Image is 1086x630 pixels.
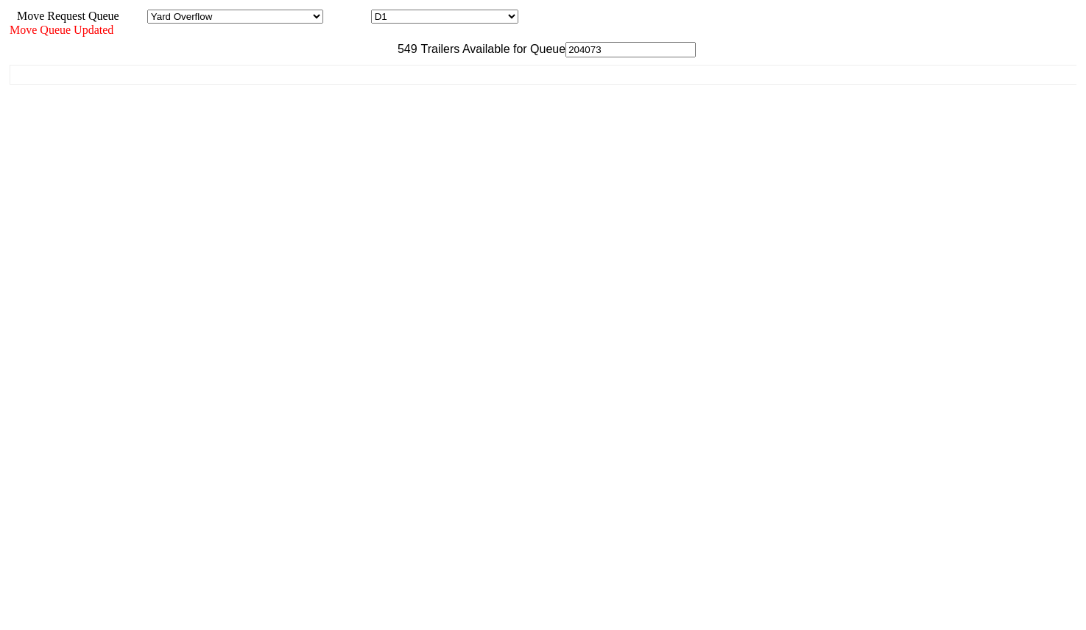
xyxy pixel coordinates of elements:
[121,10,144,22] span: Area
[326,10,368,22] span: Location
[565,42,696,57] input: Filter Available Trailers
[10,10,119,22] span: Move Request Queue
[10,24,113,36] span: Move Queue Updated
[417,43,566,55] span: Trailers Available for Queue
[390,43,417,55] span: 549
